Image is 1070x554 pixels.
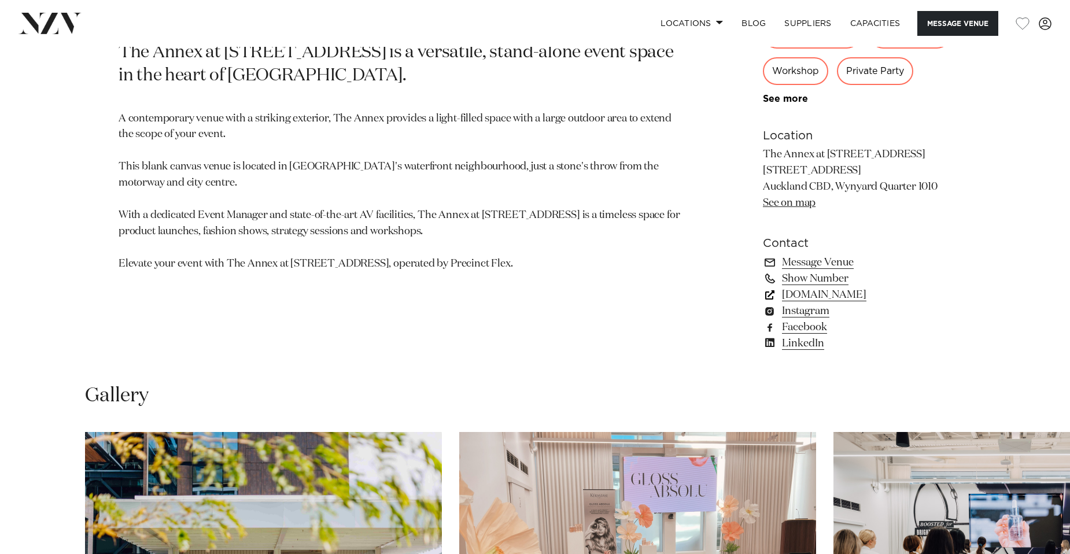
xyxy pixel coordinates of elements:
[763,303,951,319] a: Instagram
[763,198,816,208] a: See on map
[763,235,951,252] h6: Contact
[732,11,775,36] a: BLOG
[763,335,951,352] a: LinkedIn
[651,11,732,36] a: Locations
[119,42,681,88] p: The Annex at [STREET_ADDRESS] is a versatile, stand-alone event space in the heart of [GEOGRAPHIC...
[763,127,951,145] h6: Location
[841,11,910,36] a: Capacities
[763,271,951,287] a: Show Number
[775,11,840,36] a: SUPPLIERS
[85,383,149,409] h2: Gallery
[763,287,951,303] a: [DOMAIN_NAME]
[837,57,913,85] div: Private Party
[763,319,951,335] a: Facebook
[917,11,998,36] button: Message Venue
[119,111,681,272] p: A contemporary venue with a striking exterior, The Annex provides a light-filled space with a lar...
[763,57,828,85] div: Workshop
[763,147,951,212] p: The Annex at [STREET_ADDRESS] [STREET_ADDRESS] Auckland CBD, Wynyard Quarter 1010
[763,254,951,271] a: Message Venue
[19,13,82,34] img: nzv-logo.png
